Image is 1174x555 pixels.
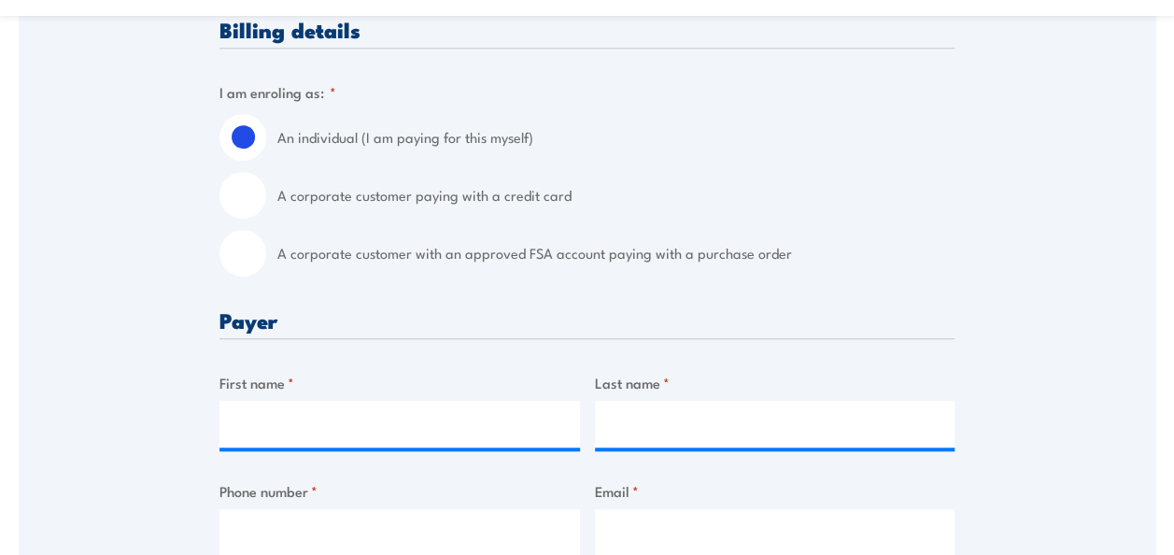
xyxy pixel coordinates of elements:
[595,480,955,502] label: Email
[277,230,955,277] label: A corporate customer with an approved FSA account paying with a purchase order
[219,372,580,393] label: First name
[219,480,580,502] label: Phone number
[219,19,955,40] h3: Billing details
[219,81,336,103] legend: I am enroling as:
[595,372,955,393] label: Last name
[277,172,955,219] label: A corporate customer paying with a credit card
[219,309,955,331] h3: Payer
[277,114,955,161] label: An individual (I am paying for this myself)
